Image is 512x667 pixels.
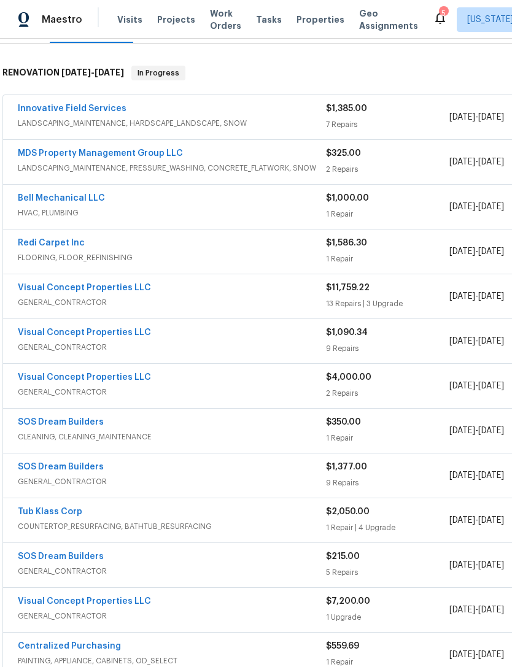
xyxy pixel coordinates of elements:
a: Visual Concept Properties LLC [18,373,151,382]
span: [DATE] [478,471,504,480]
span: [DATE] [61,68,91,77]
span: $7,200.00 [326,597,370,606]
span: Projects [157,13,195,26]
span: [DATE] [449,247,475,256]
div: 5 [439,7,448,20]
span: [DATE] [449,426,475,435]
span: [DATE] [478,650,504,659]
span: GENERAL_CONTRACTOR [18,610,326,622]
span: - [449,335,504,347]
a: SOS Dream Builders [18,463,104,471]
div: 2 Repairs [326,387,449,399]
span: Maestro [42,13,82,26]
span: $559.69 [326,642,359,650]
span: - [449,290,504,303]
span: [DATE] [478,561,504,569]
span: $1,090.34 [326,328,368,337]
span: [DATE] [478,158,504,166]
span: - [449,111,504,123]
a: SOS Dream Builders [18,418,104,426]
span: - [449,649,504,661]
span: [DATE] [449,158,475,166]
span: [DATE] [449,382,475,390]
span: [DATE] [95,68,124,77]
span: COUNTERTOP_RESURFACING, BATHTUB_RESURFACING [18,520,326,533]
span: $4,000.00 [326,373,371,382]
a: Bell Mechanical LLC [18,194,105,202]
span: GENERAL_CONTRACTOR [18,565,326,577]
span: GENERAL_CONTRACTOR [18,296,326,309]
span: $11,759.22 [326,283,370,292]
span: $350.00 [326,418,361,426]
span: [DATE] [478,516,504,525]
div: 13 Repairs | 3 Upgrade [326,298,449,310]
span: $2,050.00 [326,507,370,516]
span: GENERAL_CONTRACTOR [18,341,326,353]
div: 1 Repair | 4 Upgrade [326,522,449,534]
span: [DATE] [449,516,475,525]
span: FLOORING, FLOOR_REFINISHING [18,252,326,264]
span: [DATE] [449,650,475,659]
span: [DATE] [478,337,504,345]
span: - [449,604,504,616]
span: LANDSCAPING_MAINTENANCE, PRESSURE_WASHING, CONCRETE_FLATWORK, SNOW [18,162,326,174]
div: 9 Repairs [326,477,449,489]
span: [DATE] [478,292,504,301]
span: PAINTING, APPLIANCE, CABINETS, OD_SELECT [18,655,326,667]
div: 1 Upgrade [326,611,449,623]
span: LANDSCAPING_MAINTENANCE, HARDSCAPE_LANDSCAPE, SNOW [18,117,326,129]
div: 7 Repairs [326,118,449,131]
span: $1,586.30 [326,239,367,247]
span: Tasks [256,15,282,24]
span: - [61,68,124,77]
span: [DATE] [478,247,504,256]
span: $1,377.00 [326,463,367,471]
div: 1 Repair [326,208,449,220]
a: Innovative Field Services [18,104,126,113]
span: $325.00 [326,149,361,158]
span: [DATE] [449,202,475,211]
span: $215.00 [326,552,360,561]
a: Visual Concept Properties LLC [18,328,151,337]
span: In Progress [133,67,184,79]
span: [DATE] [449,292,475,301]
span: HVAC, PLUMBING [18,207,326,219]
span: [DATE] [478,606,504,614]
div: 9 Repairs [326,342,449,355]
div: 5 Repairs [326,566,449,579]
div: 2 Repairs [326,163,449,175]
span: $1,000.00 [326,194,369,202]
span: - [449,245,504,258]
h6: RENOVATION [2,66,124,80]
span: Work Orders [210,7,241,32]
span: - [449,380,504,392]
span: [DATE] [478,113,504,121]
span: [DATE] [478,202,504,211]
span: [DATE] [449,337,475,345]
span: GENERAL_CONTRACTOR [18,386,326,398]
span: [DATE] [478,382,504,390]
a: Redi Carpet Inc [18,239,85,247]
a: MDS Property Management Group LLC [18,149,183,158]
span: Geo Assignments [359,7,418,32]
span: [DATE] [449,606,475,614]
span: - [449,469,504,482]
span: Properties [297,13,344,26]
div: 1 Repair [326,253,449,265]
span: [DATE] [478,426,504,435]
a: Tub Klass Corp [18,507,82,516]
span: - [449,514,504,526]
span: Visits [117,13,142,26]
span: [DATE] [449,561,475,569]
div: 1 Repair [326,432,449,444]
span: [DATE] [449,113,475,121]
span: $1,385.00 [326,104,367,113]
a: Centralized Purchasing [18,642,121,650]
a: Visual Concept Properties LLC [18,283,151,292]
a: SOS Dream Builders [18,552,104,561]
span: - [449,425,504,437]
span: [DATE] [449,471,475,480]
span: GENERAL_CONTRACTOR [18,476,326,488]
span: - [449,559,504,571]
span: CLEANING, CLEANING_MAINTENANCE [18,431,326,443]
